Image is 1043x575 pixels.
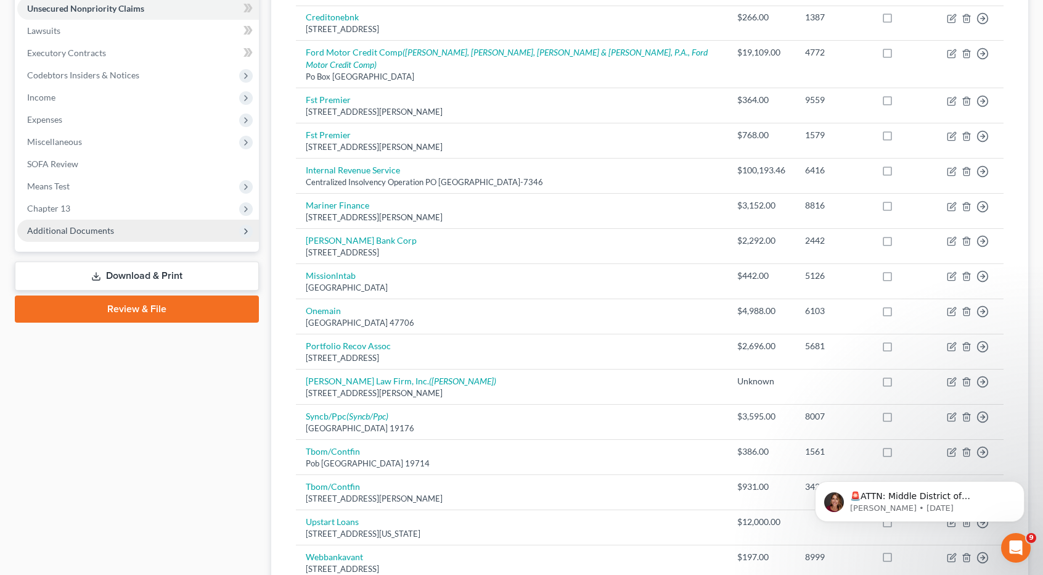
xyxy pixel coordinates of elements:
div: [STREET_ADDRESS] [306,23,718,35]
div: $768.00 [737,129,785,141]
a: Fst Premier [306,130,351,140]
a: Tbom/Contfin [306,446,360,457]
div: 6416 [805,164,862,176]
div: $931.00 [737,481,785,493]
div: 2442 [805,234,862,247]
div: Pob [GEOGRAPHIC_DATA] 19714 [306,458,718,470]
div: [GEOGRAPHIC_DATA] 47706 [306,317,718,329]
div: 5126 [805,270,862,282]
div: $2,696.00 [737,340,785,352]
div: [STREET_ADDRESS][PERSON_NAME] [306,387,718,399]
span: Expenses [27,114,62,125]
a: Syncb/Ppc(Syncb/Ppc) [306,411,388,421]
div: $4,988.00 [737,305,785,317]
a: Webbankavant [306,552,363,562]
span: SOFA Review [27,159,78,169]
a: Executory Contracts [17,42,259,64]
div: $2,292.00 [737,234,785,247]
div: $3,152.00 [737,199,785,212]
div: 4772 [805,46,862,59]
a: Mariner Finance [306,200,369,210]
span: Means Test [27,181,70,191]
div: Po Box [GEOGRAPHIC_DATA] [306,71,718,83]
div: 1387 [805,11,862,23]
iframe: Intercom live chat [1001,533,1031,563]
a: SOFA Review [17,153,259,175]
div: $12,000.00 [737,516,785,528]
a: Review & File [15,296,259,323]
div: $266.00 [737,11,785,23]
div: [STREET_ADDRESS] [306,247,718,259]
div: 8816 [805,199,862,212]
div: [GEOGRAPHIC_DATA] [306,282,718,294]
a: Fst Premier [306,94,351,105]
div: [STREET_ADDRESS][PERSON_NAME] [306,493,718,505]
span: Income [27,92,55,102]
div: 1579 [805,129,862,141]
div: [STREET_ADDRESS] [306,563,718,575]
div: [STREET_ADDRESS][US_STATE] [306,528,718,540]
span: Chapter 13 [27,203,70,213]
a: Portfolio Recov Assoc [306,341,391,351]
a: Internal Revenue Service [306,165,400,175]
div: [STREET_ADDRESS][PERSON_NAME] [306,106,718,118]
a: Tbom/Contfin [306,481,360,492]
span: Miscellaneous [27,136,82,147]
div: $197.00 [737,551,785,563]
span: Additional Documents [27,225,114,236]
span: Lawsuits [27,25,60,36]
div: Unknown [737,375,785,387]
div: $442.00 [737,270,785,282]
div: 9559 [805,94,862,106]
span: Codebtors Insiders & Notices [27,70,139,80]
div: $386.00 [737,445,785,458]
div: 6103 [805,305,862,317]
a: Onemain [306,305,341,316]
a: Creditonebnk [306,12,359,22]
span: Unsecured Nonpriority Claims [27,3,144,14]
div: $3,595.00 [737,410,785,423]
a: Download & Print [15,262,259,291]
div: $100,193.46 [737,164,785,176]
div: 8999 [805,551,862,563]
div: 8007 [805,410,862,423]
a: [PERSON_NAME] Bank Corp [306,235,417,246]
i: (Syncb/Ppc) [346,411,388,421]
i: ([PERSON_NAME], [PERSON_NAME], [PERSON_NAME] & [PERSON_NAME], P.A., Ford Motor Credit Comp) [306,47,708,70]
a: Lawsuits [17,20,259,42]
div: [STREET_ADDRESS] [306,352,718,364]
a: Ford Motor Credit Comp([PERSON_NAME], [PERSON_NAME], [PERSON_NAME] & [PERSON_NAME], P.A., Ford Mo... [306,47,708,70]
div: 5681 [805,340,862,352]
a: Upstart Loans [306,516,359,527]
div: $364.00 [737,94,785,106]
div: 1561 [805,445,862,458]
a: [PERSON_NAME] Law Firm, Inc.([PERSON_NAME]) [306,376,496,386]
div: [STREET_ADDRESS][PERSON_NAME] [306,141,718,153]
div: [GEOGRAPHIC_DATA] 19176 [306,423,718,434]
div: Centralized Insolvency Operation PO [GEOGRAPHIC_DATA]-7346 [306,176,718,188]
iframe: Intercom notifications message [796,455,1043,542]
div: $19,109.00 [737,46,785,59]
div: [STREET_ADDRESS][PERSON_NAME] [306,212,718,223]
span: Executory Contracts [27,48,106,58]
span: 9 [1026,533,1036,543]
a: Missionlntab [306,270,356,281]
i: ([PERSON_NAME]) [429,376,496,386]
